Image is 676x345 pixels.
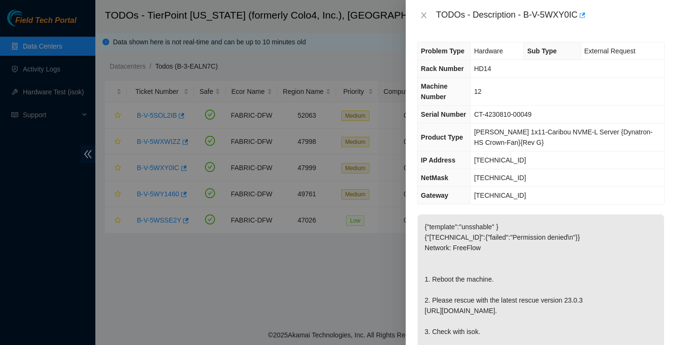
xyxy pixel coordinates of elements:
span: Rack Number [421,65,464,72]
div: TODOs - Description - B-V-5WXY0IC [436,8,665,23]
span: Machine Number [421,82,448,101]
span: [TECHNICAL_ID] [474,174,526,182]
span: [TECHNICAL_ID] [474,156,526,164]
span: HD14 [474,65,491,72]
span: [PERSON_NAME] 1x11-Caribou NVME-L Server {Dynatron-HS Crown-Fan}{Rev G} [474,128,653,146]
span: External Request [584,47,635,55]
span: Gateway [421,192,449,199]
span: IP Address [421,156,455,164]
button: Close [417,11,430,20]
span: Product Type [421,133,463,141]
span: [TECHNICAL_ID] [474,192,526,199]
span: NetMask [421,174,449,182]
span: CT-4230810-00049 [474,111,532,118]
span: Problem Type [421,47,465,55]
span: 12 [474,88,481,95]
span: Sub Type [527,47,557,55]
span: Hardware [474,47,503,55]
span: Serial Number [421,111,466,118]
span: close [420,11,428,19]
